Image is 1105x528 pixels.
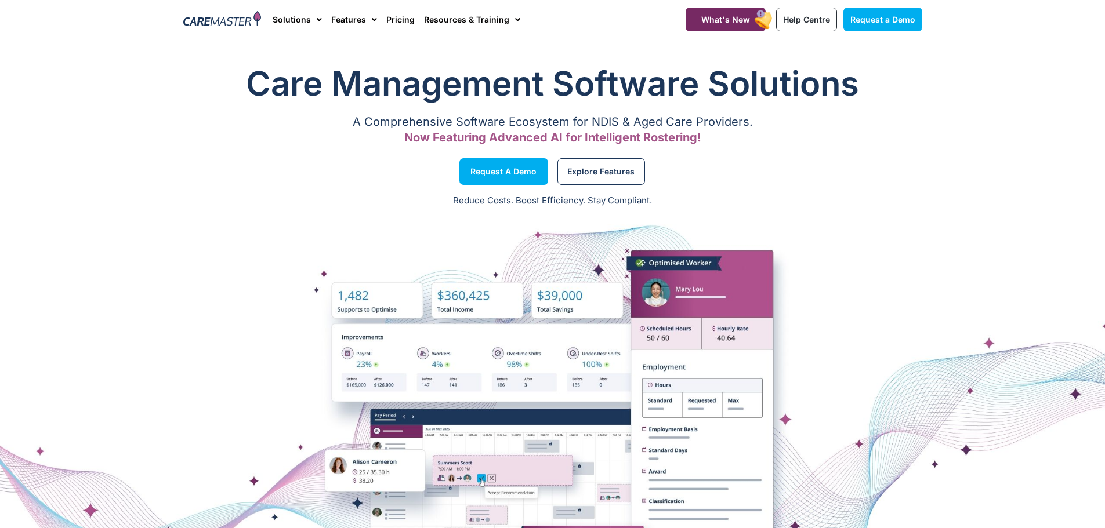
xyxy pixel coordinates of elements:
[567,169,635,174] span: Explore Features
[850,14,915,24] span: Request a Demo
[701,14,750,24] span: What's New
[183,118,922,126] p: A Comprehensive Software Ecosystem for NDIS & Aged Care Providers.
[776,8,837,31] a: Help Centre
[7,194,1098,207] p: Reduce Costs. Boost Efficiency. Stay Compliant.
[783,14,830,24] span: Help Centre
[404,130,701,144] span: Now Featuring Advanced AI for Intelligent Rostering!
[183,60,922,107] h1: Care Management Software Solutions
[557,158,645,185] a: Explore Features
[470,169,537,174] span: Request a Demo
[843,8,922,31] a: Request a Demo
[686,8,766,31] a: What's New
[183,11,262,28] img: CareMaster Logo
[459,158,548,185] a: Request a Demo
